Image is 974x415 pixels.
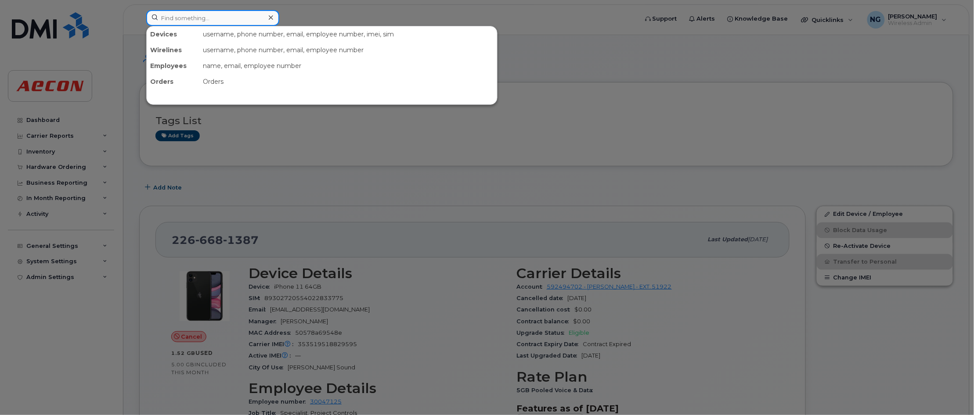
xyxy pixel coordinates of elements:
div: Wirelines [147,42,199,58]
div: username, phone number, email, employee number [199,42,497,58]
div: Orders [199,74,497,89]
div: name, email, employee number [199,58,497,74]
div: username, phone number, email, employee number, imei, sim [199,26,497,42]
div: Devices [147,26,199,42]
div: Employees [147,58,199,74]
div: Orders [147,74,199,89]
